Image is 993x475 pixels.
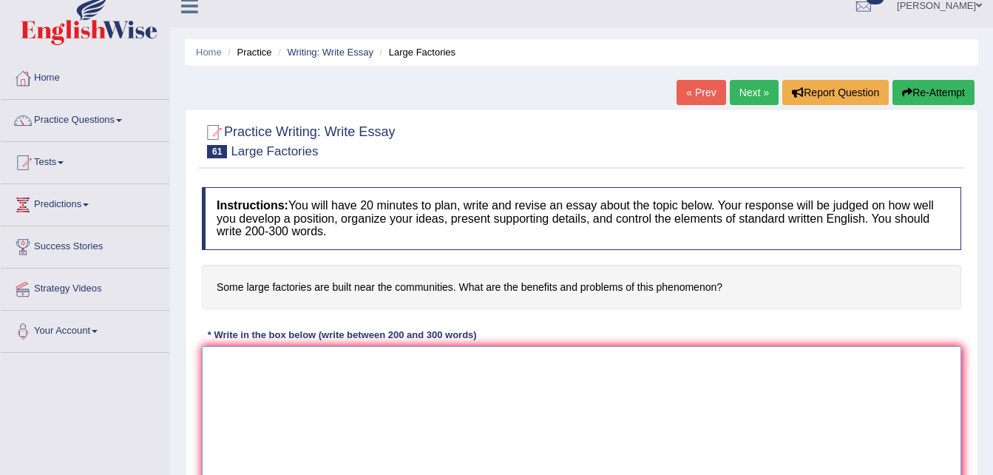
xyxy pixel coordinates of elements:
[376,45,456,59] li: Large Factories
[207,145,227,158] span: 61
[1,226,169,263] a: Success Stories
[1,269,169,306] a: Strategy Videos
[217,199,288,212] b: Instructions:
[224,45,271,59] li: Practice
[231,144,318,158] small: Large Factories
[677,80,725,105] a: « Prev
[202,121,395,158] h2: Practice Writing: Write Essay
[1,311,169,348] a: Your Account
[892,80,975,105] button: Re-Attempt
[782,80,889,105] button: Report Question
[202,265,961,310] h4: Some large factories are built near the communities. What are the benefits and problems of this p...
[196,47,222,58] a: Home
[202,187,961,250] h4: You will have 20 minutes to plan, write and revise an essay about the topic below. Your response ...
[1,142,169,179] a: Tests
[287,47,373,58] a: Writing: Write Essay
[1,184,169,221] a: Predictions
[202,328,482,342] div: * Write in the box below (write between 200 and 300 words)
[1,58,169,95] a: Home
[730,80,779,105] a: Next »
[1,100,169,137] a: Practice Questions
